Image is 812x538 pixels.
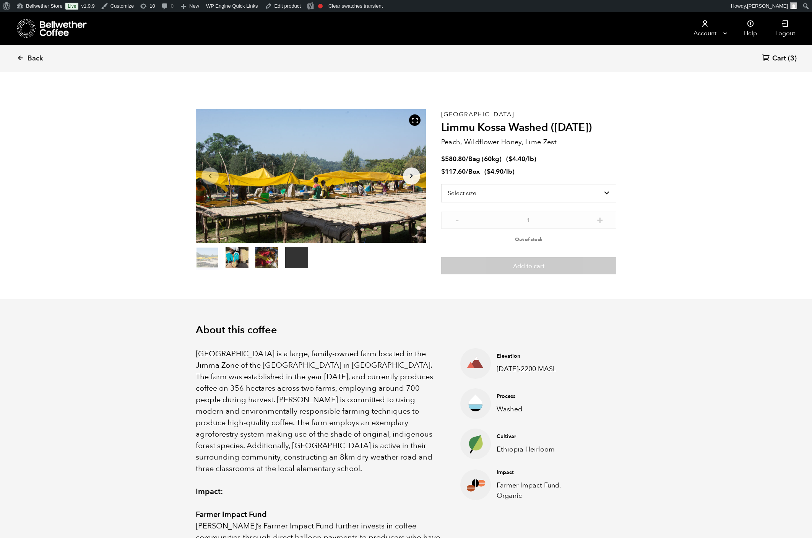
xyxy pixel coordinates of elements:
[487,167,503,176] bdi: 4.90
[196,509,267,520] strong: Farmer Impact Fund
[681,12,728,45] a: Account
[441,257,616,275] button: Add to cart
[497,364,582,374] p: [DATE]-2200 MASL
[788,54,797,63] span: (3)
[468,155,502,163] span: Bag (60kg)
[441,137,616,147] p: Peach, Wildflower Honey, Lime Zest
[441,155,445,163] span: $
[595,215,605,223] button: +
[508,155,525,163] bdi: 4.40
[525,155,534,163] span: /lb
[196,324,616,336] h2: About this coffee
[196,486,223,497] strong: Impact:
[285,247,308,268] video: Your browser does not support the video tag.
[441,167,466,176] bdi: 117.60
[762,54,797,64] a: Cart (3)
[497,480,582,501] p: Farmer Impact Fund, Organic
[196,348,441,474] p: [GEOGRAPHIC_DATA] is a large, family-owned farm located in the Jimma Zone of the [GEOGRAPHIC_DATA...
[468,167,480,176] span: Box
[466,167,468,176] span: /
[766,12,804,45] a: Logout
[497,352,582,360] h4: Elevation
[497,469,582,476] h4: Impact
[441,121,616,134] h2: Limmu Kossa Washed ([DATE])
[497,433,582,440] h4: Cultivar
[441,155,466,163] bdi: 580.80
[453,215,462,223] button: -
[484,167,515,176] span: ( )
[506,155,536,163] span: ( )
[441,167,445,176] span: $
[508,155,512,163] span: $
[747,3,788,9] span: [PERSON_NAME]
[466,155,468,163] span: /
[487,167,490,176] span: $
[503,167,512,176] span: /lb
[515,236,542,243] span: Out of stock
[735,12,766,45] a: Help
[497,393,582,400] h4: Process
[28,54,43,63] span: Back
[772,54,786,63] span: Cart
[65,3,78,10] a: Live
[497,404,582,414] p: Washed
[318,4,323,8] div: Focus keyphrase not set
[497,444,582,455] p: Ethiopia Heirloom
